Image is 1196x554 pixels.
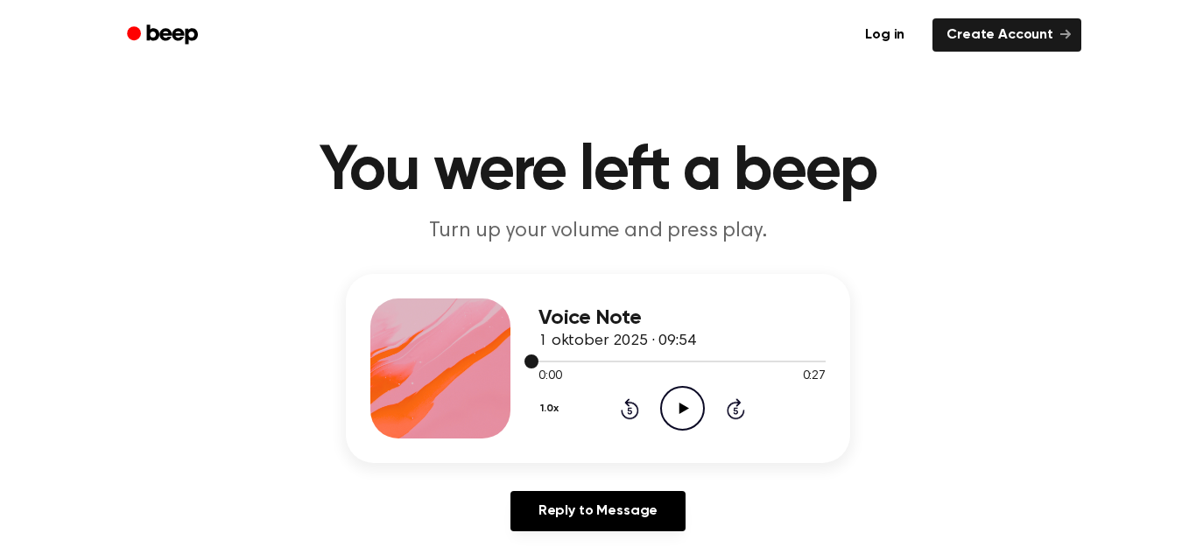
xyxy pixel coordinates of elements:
h3: Voice Note [538,306,826,330]
a: Create Account [932,18,1081,52]
h1: You were left a beep [150,140,1046,203]
span: 1 oktober 2025 · 09:54 [538,333,695,349]
span: 0:00 [538,368,561,386]
a: Beep [115,18,214,53]
a: Log in [848,15,922,55]
span: 0:27 [803,368,826,386]
p: Turn up your volume and press play. [262,217,934,246]
a: Reply to Message [510,491,686,531]
button: 1.0x [538,394,565,424]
